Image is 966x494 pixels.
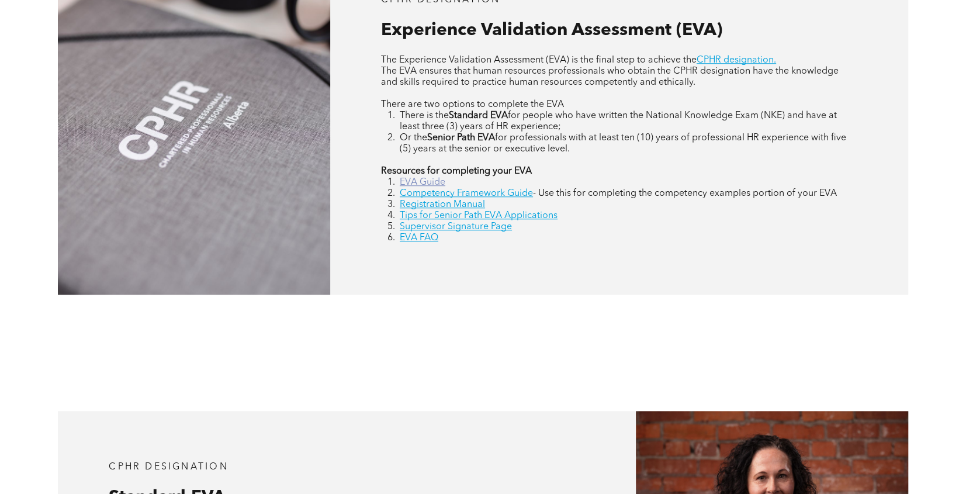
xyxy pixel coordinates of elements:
strong: Senior Path EVA [427,133,495,143]
span: The Experience Validation Assessment (EVA) is the final step to achieve the [381,56,697,65]
strong: Standard EVA [449,111,508,120]
span: Experience Validation Assessment (EVA) [381,22,722,39]
span: There are two options to complete the EVA [381,100,564,109]
span: for professionals with at least ten (10) years of professional HR experience with five (5) years ... [400,133,846,154]
span: - Use this for completing the competency examples portion of your EVA [533,189,837,198]
span: The EVA ensures that human resources professionals who obtain the CPHR designation have the knowl... [381,67,839,87]
strong: Resources for completing your EVA [381,167,532,176]
a: EVA FAQ [400,233,438,243]
a: Tips for Senior Path EVA Applications [400,211,558,220]
span: Or the [400,133,427,143]
span: for people who have written the National Knowledge Exam (NKE) and have at least three (3) years o... [400,111,837,132]
a: Supervisor Signature Page [400,222,512,232]
a: CPHR designation. [697,56,776,65]
span: CPHR DESIGNATION [109,462,228,472]
a: Registration Manual [400,200,485,209]
a: Competency Framework Guide [400,189,533,198]
a: EVA Guide [400,178,445,187]
span: There is the [400,111,449,120]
